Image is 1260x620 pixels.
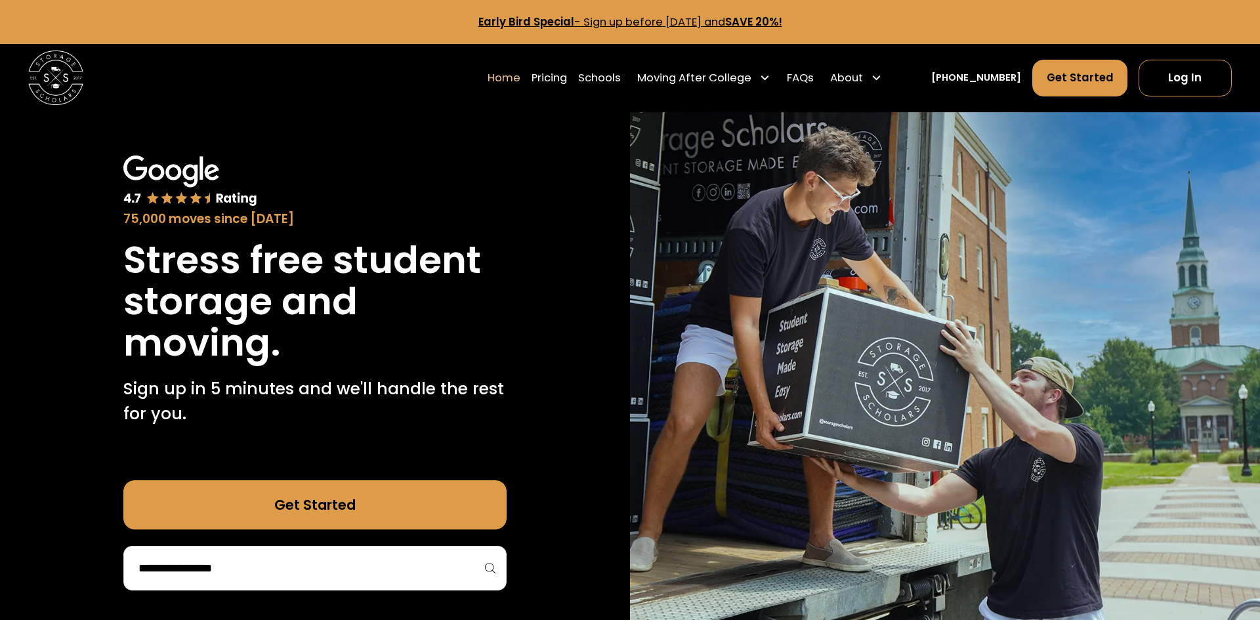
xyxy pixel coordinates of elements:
[825,59,888,97] div: About
[931,71,1021,85] a: [PHONE_NUMBER]
[123,377,506,426] p: Sign up in 5 minutes and we'll handle the rest for you.
[123,155,257,207] img: Google 4.7 star rating
[725,14,782,30] strong: SAVE 20%!
[578,59,621,97] a: Schools
[488,59,520,97] a: Home
[123,210,506,228] div: 75,000 moves since [DATE]
[478,14,574,30] strong: Early Bird Special
[631,59,776,97] div: Moving After College
[787,59,814,97] a: FAQs
[532,59,567,97] a: Pricing
[830,70,863,86] div: About
[123,480,506,529] a: Get Started
[1139,60,1232,96] a: Log In
[1032,60,1128,96] a: Get Started
[478,14,782,30] a: Early Bird Special- Sign up before [DATE] andSAVE 20%!
[637,70,751,86] div: Moving After College
[123,239,506,363] h1: Stress free student storage and moving.
[28,51,83,105] img: Storage Scholars main logo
